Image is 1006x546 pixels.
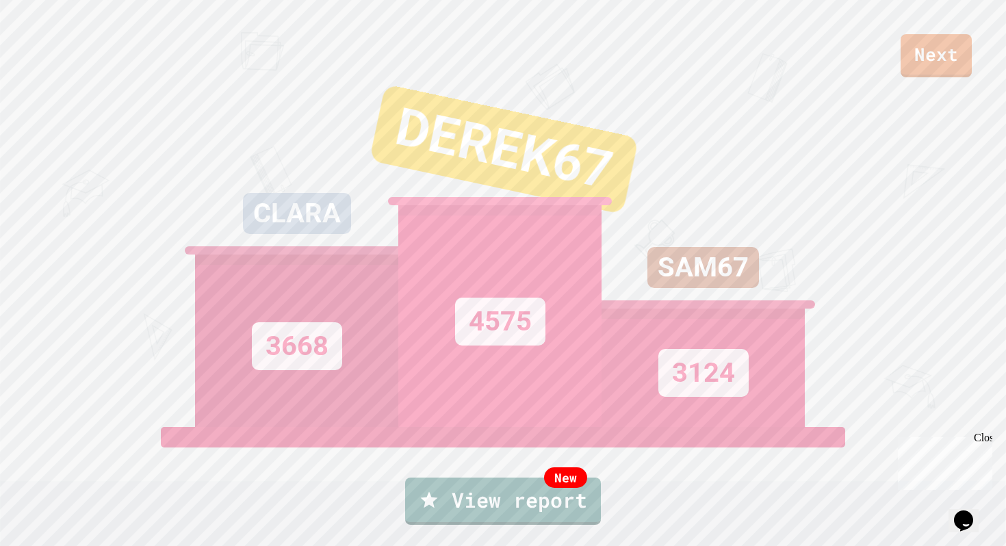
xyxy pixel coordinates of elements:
a: View report [405,478,601,525]
iframe: chat widget [892,432,992,490]
div: SAM67 [647,247,759,288]
div: 3668 [252,322,342,370]
div: New [544,467,587,488]
iframe: chat widget [949,491,992,532]
div: 3124 [658,349,749,397]
div: CLARA [243,193,351,234]
div: Chat with us now!Close [5,5,94,87]
a: Next [901,34,972,77]
div: 4575 [455,298,545,346]
div: DEREK67 [370,84,639,214]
